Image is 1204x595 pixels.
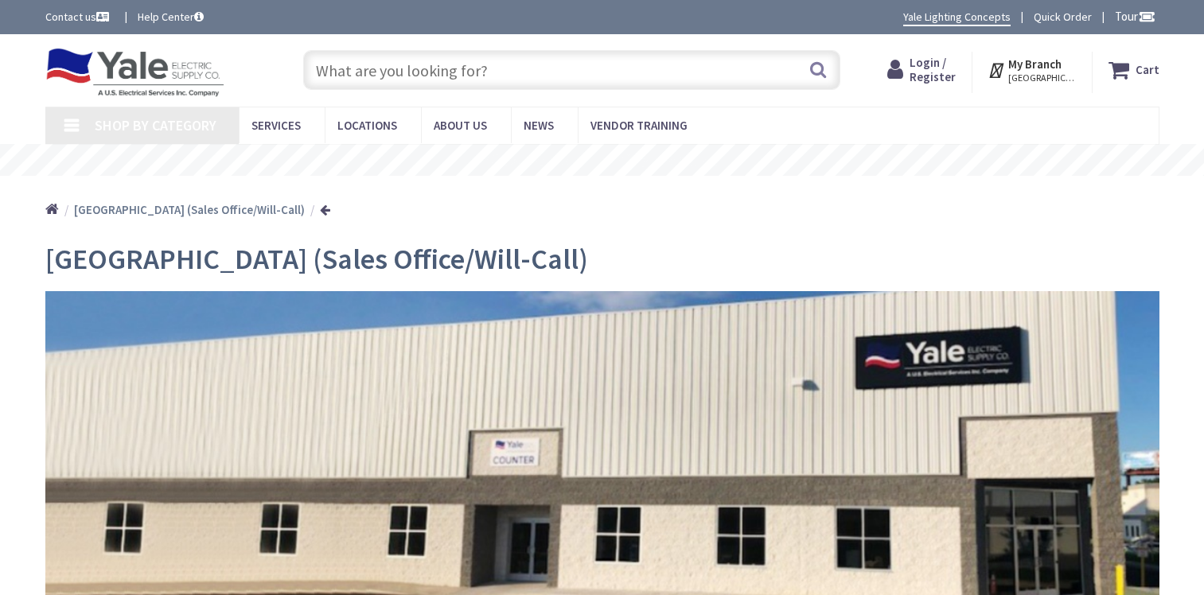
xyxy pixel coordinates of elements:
[45,241,588,277] span: [GEOGRAPHIC_DATA] (Sales Office/Will-Call)
[903,9,1011,26] a: Yale Lighting Concepts
[1034,9,1092,25] a: Quick Order
[524,118,554,133] span: News
[303,50,840,90] input: What are you looking for?
[74,202,305,217] strong: [GEOGRAPHIC_DATA] (Sales Office/Will-Call)
[1008,72,1076,84] span: [GEOGRAPHIC_DATA], [GEOGRAPHIC_DATA]
[95,116,216,134] span: Shop By Category
[910,55,956,84] span: Login / Register
[1136,56,1159,84] strong: Cart
[45,9,112,25] a: Contact us
[887,56,956,84] a: Login / Register
[337,118,397,133] span: Locations
[138,9,204,25] a: Help Center
[434,118,487,133] span: About Us
[45,48,225,97] img: Yale Electric Supply Co.
[1115,9,1155,24] span: Tour
[251,118,301,133] span: Services
[988,56,1076,84] div: My Branch [GEOGRAPHIC_DATA], [GEOGRAPHIC_DATA]
[1109,56,1159,84] a: Cart
[590,118,688,133] span: Vendor Training
[1008,56,1062,72] strong: My Branch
